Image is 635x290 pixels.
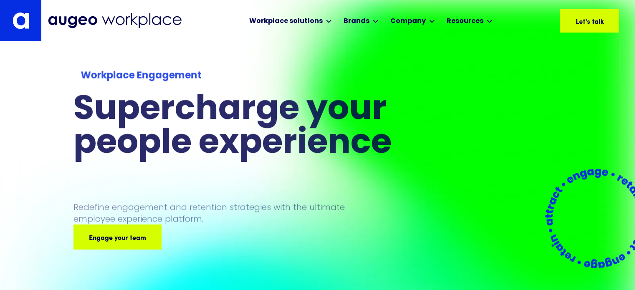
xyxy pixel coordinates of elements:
div: Company [390,16,426,26]
img: Augeo Workplace business unit full logo in mignight blue. [48,13,182,28]
div: Workplace solutions [249,16,323,26]
p: Redefine engagement and retention strategies with the ultimate employee experience platform. [73,201,361,224]
img: Augeo's "a" monogram decorative logo in white. [13,12,29,29]
a: Engage your team [73,224,162,250]
h1: Supercharge your people experience [73,93,434,161]
a: Let's talk [560,9,619,33]
div: Resources [447,16,483,26]
div: Workplace Engagement [81,69,427,83]
div: Brands [344,16,369,26]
